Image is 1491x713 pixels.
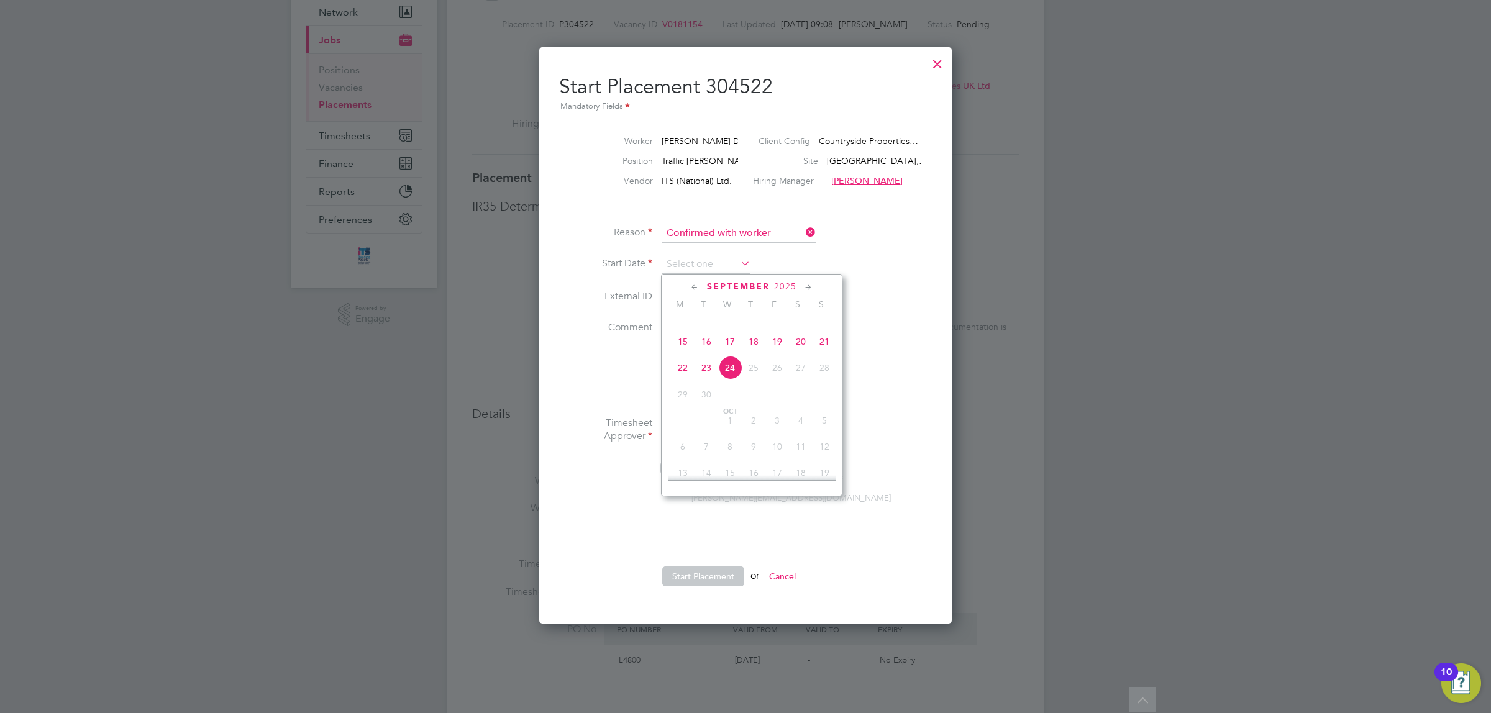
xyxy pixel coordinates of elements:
span: M [668,299,691,310]
span: 19 [813,461,836,484]
span: 5 [813,409,836,432]
span: S [809,299,833,310]
span: 27 [789,356,813,379]
span: 13 [671,461,695,484]
span: 18 [789,461,813,484]
label: Site [768,155,818,166]
span: 4 [789,409,813,432]
span: 6 [671,435,695,458]
label: External ID [559,290,652,303]
span: 17 [765,461,789,484]
h2: Start Placement 304522 [559,65,932,114]
label: Reason [559,226,652,239]
span: 21 [813,330,836,353]
span: [GEOGRAPHIC_DATA],… [827,155,928,166]
span: 2 [742,409,765,432]
input: Select one [662,255,750,274]
span: ITS (National) Ltd. [662,175,732,186]
span: 10 [765,435,789,458]
span: 1 [718,409,742,432]
div: Mandatory Fields [559,100,932,114]
label: Worker [585,135,653,147]
span: 12 [813,435,836,458]
span: Traffic [PERSON_NAME] (C… [662,155,775,166]
button: Cancel [759,566,806,586]
span: 22 [671,356,695,379]
span: 25 [742,356,765,379]
label: Vendor [585,175,653,186]
label: Start Date [559,257,652,270]
button: Start Placement [662,566,744,586]
div: 10 [1441,672,1452,688]
button: Open Resource Center, 10 new notifications [1441,663,1481,703]
span: HC [660,457,682,479]
span: 23 [695,356,718,379]
span: 24 [718,356,742,379]
span: 20 [789,330,813,353]
span: September [707,281,770,292]
span: 19 [765,330,789,353]
label: Comment [559,321,652,334]
span: W [715,299,739,310]
span: 14 [695,461,718,484]
span: 15 [718,461,742,484]
span: 16 [695,330,718,353]
span: 8 [718,435,742,458]
input: Select one [662,224,816,243]
span: [PERSON_NAME] D… [662,135,748,147]
span: T [691,299,715,310]
label: Hiring Manager [753,175,823,186]
span: 11 [789,435,813,458]
span: 2025 [774,281,796,292]
span: 30 [695,383,718,406]
span: 18 [742,330,765,353]
span: 3 [765,409,789,432]
span: 26 [765,356,789,379]
label: Timesheet Approver [559,417,652,443]
span: 17 [718,330,742,353]
span: 15 [671,330,695,353]
span: T [739,299,762,310]
span: 16 [742,461,765,484]
span: F [762,299,786,310]
label: Client Config [759,135,810,147]
span: S [786,299,809,310]
label: Position [585,155,653,166]
span: Oct [718,409,742,415]
span: 7 [695,435,718,458]
span: [PERSON_NAME][EMAIL_ADDRESS][DOMAIN_NAME] [691,493,891,503]
span: Countryside Properties… [819,135,918,147]
span: 29 [671,383,695,406]
span: [PERSON_NAME] [831,175,903,186]
span: 9 [742,435,765,458]
li: or [559,566,932,599]
span: 28 [813,356,836,379]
